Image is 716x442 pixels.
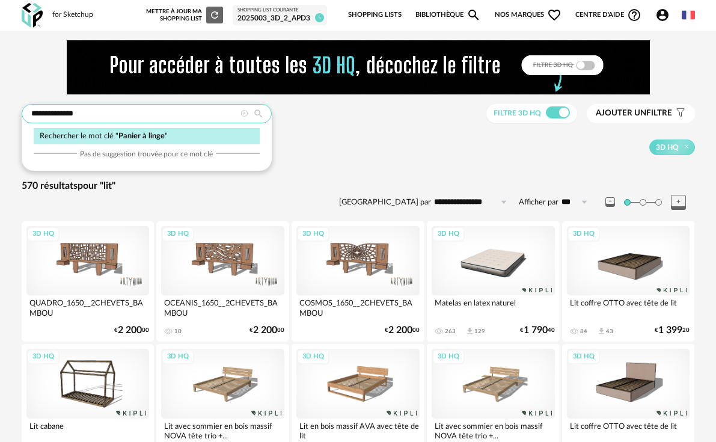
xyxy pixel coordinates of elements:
[237,7,322,13] div: Shopping List courante
[474,328,485,335] div: 129
[445,328,456,335] div: 263
[22,180,695,192] div: 570 résultats
[34,128,260,144] div: Rechercher le mot clé " "
[568,349,600,364] div: 3D HQ
[348,2,402,28] a: Shopping Lists
[520,327,555,334] div: € 40
[174,328,182,335] div: 10
[114,327,149,334] div: € 00
[297,349,329,364] div: 3D HQ
[656,143,679,152] span: 3D HQ
[596,108,672,118] span: filtre
[146,7,223,23] div: Mettre à jour ma Shopping List
[465,327,474,336] span: Download icon
[467,8,481,22] span: Magnify icon
[547,8,561,22] span: Heart Outline icon
[292,221,424,342] a: 3D HQ COSMOS_1650__2CHEVETS_BAMBOU €2 20000
[562,221,695,342] a: 3D HQ Lit coffre OTTO avec tête de lit 84 Download icon 43 €1 39920
[296,295,420,319] div: COSMOS_1650__2CHEVETS_BAMBOU
[655,8,675,22] span: Account Circle icon
[249,327,284,334] div: € 00
[672,108,686,118] span: Filter icon
[567,295,690,319] div: Lit coffre OTTO avec tête de lit
[568,227,600,242] div: 3D HQ
[580,328,587,335] div: 84
[162,227,194,242] div: 3D HQ
[315,13,324,22] span: 5
[161,295,284,319] div: OCEANIS_1650__2CHEVETS_BAMBOU
[385,327,420,334] div: € 00
[27,349,60,364] div: 3D HQ
[432,295,555,319] div: Matelas en latex naturel
[209,12,220,18] span: Refresh icon
[52,10,93,20] div: for Sketchup
[432,227,465,242] div: 3D HQ
[575,8,642,22] span: Centre d'aideHelp Circle Outline icon
[237,7,322,23] a: Shopping List courante 2025003_3D_2_APD3 5
[606,328,613,335] div: 43
[339,197,431,207] label: [GEOGRAPHIC_DATA] par
[26,295,150,319] div: QUADRO_1650__2CHEVETS_BAMBOU
[162,349,194,364] div: 3D HQ
[495,2,562,28] span: Nos marques
[156,221,289,342] a: 3D HQ OCEANIS_1650__2CHEVETS_BAMBOU 10 €2 20000
[519,197,558,207] label: Afficher par
[27,227,60,242] div: 3D HQ
[388,327,412,334] span: 2 200
[118,132,165,140] span: Panier à linge
[67,40,650,94] img: FILTRE%20HQ%20NEW_V1%20(4).gif
[596,109,646,117] span: Ajouter un
[494,109,541,117] span: Filtre 3D HQ
[237,14,322,23] div: 2025003_3D_2_APD3
[432,349,465,364] div: 3D HQ
[22,3,43,28] img: OXP
[415,2,482,28] a: BibliothèqueMagnify icon
[78,181,115,191] span: pour "lit"
[118,327,142,334] span: 2 200
[253,327,277,334] span: 2 200
[597,327,606,336] span: Download icon
[524,327,548,334] span: 1 790
[655,8,670,22] span: Account Circle icon
[587,104,695,123] button: Ajouter unfiltre Filter icon
[427,221,560,342] a: 3D HQ Matelas en latex naturel 263 Download icon 129 €1 79040
[22,221,155,342] a: 3D HQ QUADRO_1650__2CHEVETS_BAMBOU €2 20000
[655,327,690,334] div: € 20
[80,149,213,159] span: Pas de suggestion trouvée pour ce mot clé
[658,327,682,334] span: 1 399
[682,8,695,22] img: fr
[297,227,329,242] div: 3D HQ
[627,8,641,22] span: Help Circle Outline icon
